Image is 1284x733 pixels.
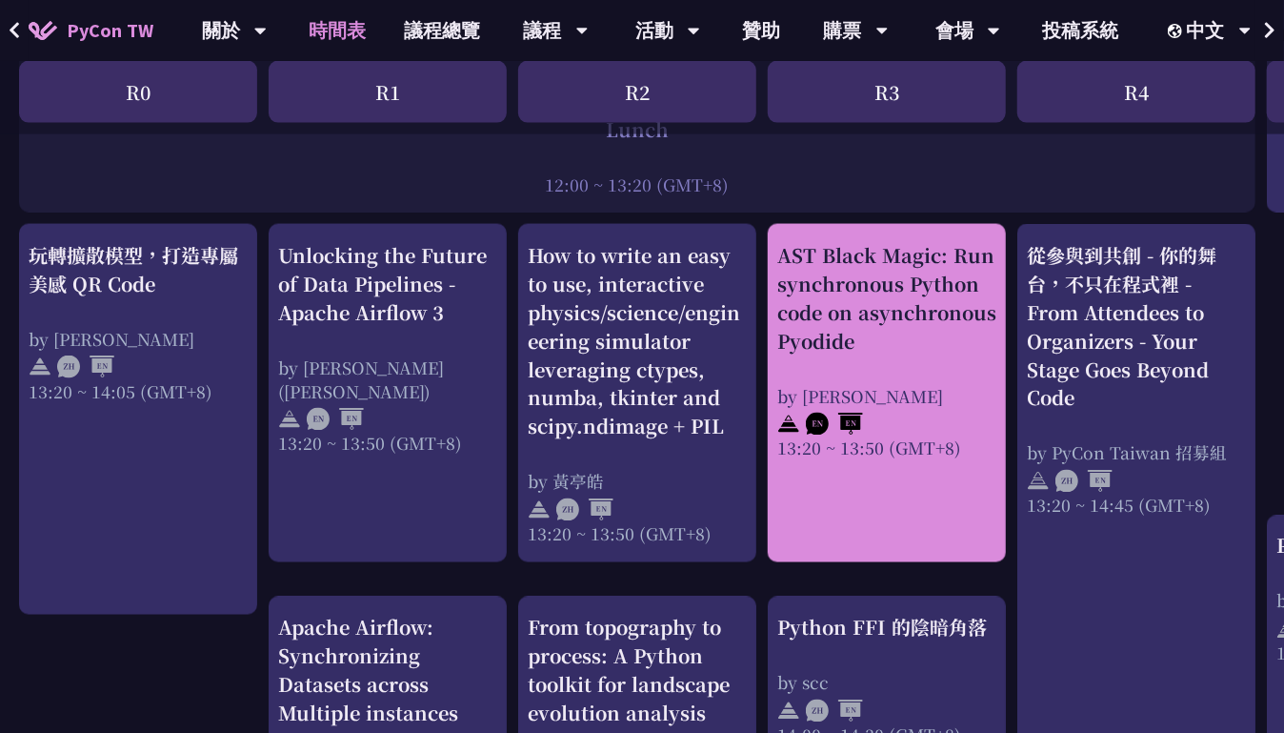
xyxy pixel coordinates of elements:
[806,700,863,723] img: ZHEN.371966e.svg
[29,356,51,378] img: svg+xml;base64,PHN2ZyB4bWxucz0iaHR0cDovL3d3dy53My5vcmcvMjAwMC9zdmciIHdpZHRoPSIyNCIgaGVpZ2h0PSIyNC...
[29,327,248,351] div: by [PERSON_NAME]
[278,356,497,403] div: by [PERSON_NAME] ([PERSON_NAME])
[768,61,1006,123] div: R3
[1027,470,1050,493] img: svg+xml;base64,PHN2ZyB4bWxucz0iaHR0cDovL3d3dy53My5vcmcvMjAwMC9zdmciIHdpZHRoPSIyNCIgaGVpZ2h0PSIyNC...
[278,241,497,546] a: Unlocking the Future of Data Pipelines - Apache Airflow 3 by [PERSON_NAME] ([PERSON_NAME]) 13:20 ...
[777,241,996,546] a: AST Black Magic: Run synchronous Python code on asynchronous Pyodide by [PERSON_NAME] 13:20 ~ 13:...
[1017,61,1255,123] div: R4
[67,16,153,45] span: PyCon TW
[806,413,863,436] img: ENEN.5a408d1.svg
[518,61,756,123] div: R2
[528,499,551,521] img: svg+xml;base64,PHN2ZyB4bWxucz0iaHR0cDovL3d3dy53My5vcmcvMjAwMC9zdmciIHdpZHRoPSIyNCIgaGVpZ2h0PSIyNC...
[1027,494,1246,518] div: 13:20 ~ 14:45 (GMT+8)
[29,21,57,40] img: Home icon of PyCon TW 2025
[1027,441,1246,465] div: by PyCon Taiwan 招募組
[278,241,497,327] div: Unlocking the Future of Data Pipelines - Apache Airflow 3
[1168,24,1187,38] img: Locale Icon
[777,384,996,408] div: by [PERSON_NAME]
[777,437,996,460] div: 13:20 ~ 13:50 (GMT+8)
[528,522,747,546] div: 13:20 ~ 13:50 (GMT+8)
[556,499,613,521] img: ZHEN.371966e.svg
[1055,470,1113,493] img: ZHEN.371966e.svg
[57,356,114,378] img: ZHEN.371966e.svg
[29,241,248,599] a: 玩轉擴散模型，打造專屬美感 QR Code by [PERSON_NAME] 13:20 ~ 14:05 (GMT+8)
[29,379,248,403] div: 13:20 ~ 14:05 (GMT+8)
[777,413,800,436] img: svg+xml;base64,PHN2ZyB4bWxucz0iaHR0cDovL3d3dy53My5vcmcvMjAwMC9zdmciIHdpZHRoPSIyNCIgaGVpZ2h0PSIyNC...
[269,61,507,123] div: R1
[528,614,747,728] div: From topography to process: A Python toolkit for landscape evolution analysis
[777,671,996,695] div: by scc
[777,241,996,356] div: AST Black Magic: Run synchronous Python code on asynchronous Pyodide
[10,7,172,54] a: PyCon TW
[278,432,497,456] div: 13:20 ~ 13:50 (GMT+8)
[29,173,1246,196] div: 12:00 ~ 13:20 (GMT+8)
[307,408,364,431] img: ENEN.5a408d1.svg
[528,241,747,546] a: How to write an easy to use, interactive physics/science/engineering simulator leveraging ctypes,...
[777,700,800,723] img: svg+xml;base64,PHN2ZyB4bWxucz0iaHR0cDovL3d3dy53My5vcmcvMjAwMC9zdmciIHdpZHRoPSIyNCIgaGVpZ2h0PSIyNC...
[278,408,301,431] img: svg+xml;base64,PHN2ZyB4bWxucz0iaHR0cDovL3d3dy53My5vcmcvMjAwMC9zdmciIHdpZHRoPSIyNCIgaGVpZ2h0PSIyNC...
[777,614,996,642] div: Python FFI 的陰暗角落
[29,241,248,298] div: 玩轉擴散模型，打造專屬美感 QR Code
[528,470,747,494] div: by 黃亭皓
[1027,241,1246,413] div: 從參與到共創 - 你的舞台，不只在程式裡 - From Attendees to Organizers - Your Stage Goes Beyond Code
[19,61,257,123] div: R0
[278,614,497,728] div: Apache Airflow: Synchronizing Datasets across Multiple instances
[528,241,747,441] div: How to write an easy to use, interactive physics/science/engineering simulator leveraging ctypes,...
